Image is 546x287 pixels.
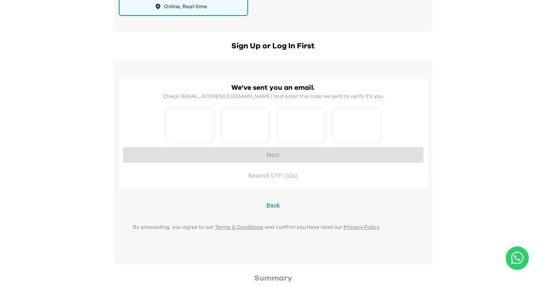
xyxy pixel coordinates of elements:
p: By proceeding, you agree to our and confirm you have read our . [119,224,395,230]
input: Please enter OTP character 4 [332,107,381,142]
span: Online, Real-time [164,3,207,10]
button: Open WhatsApp chat [506,246,529,270]
a: Privacy Policy [344,224,379,230]
h2: Sign Up or Log In First [114,40,432,52]
a: Terms & Conditions [215,224,263,230]
input: Please enter OTP character 1 [165,107,214,142]
button: Back [119,198,428,214]
p: Check [EMAIL_ADDRESS][DOMAIN_NAME] and enter the code we sent to verify it's you. [163,93,384,100]
a: Chat with us on WhatsApp [506,246,529,270]
input: Please enter OTP character 3 [277,107,325,142]
input: Please enter OTP character 2 [221,107,270,142]
h2: We've sent you an email. [231,82,315,93]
